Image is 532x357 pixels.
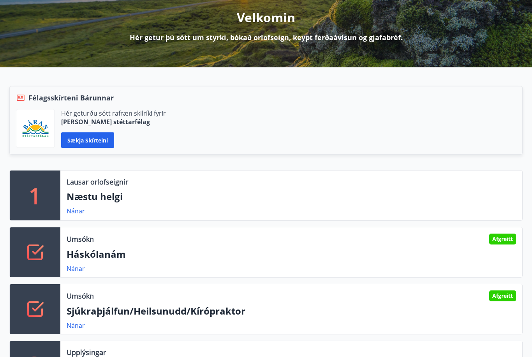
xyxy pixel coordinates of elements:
[67,304,516,318] p: Sjúkraþjálfun/Heilsunudd/Kírópraktor
[67,177,128,187] p: Lausar orlofseignir
[67,248,516,261] p: Háskólanám
[61,109,166,118] p: Hér geturðu sótt rafræn skilríki fyrir
[489,290,516,301] div: Afgreitt
[67,207,85,215] a: Nánar
[237,9,295,26] p: Velkomin
[61,132,114,148] button: Sækja skírteini
[29,181,41,210] p: 1
[67,234,94,244] p: Umsókn
[22,120,49,138] img: Bz2lGXKH3FXEIQKvoQ8VL0Fr0uCiWgfgA3I6fSs8.png
[28,93,114,103] span: Félagsskírteni Bárunnar
[130,32,403,42] p: Hér getur þú sótt um styrki, bókað orlofseign, keypt ferðaávísun og gjafabréf.
[489,234,516,244] div: Afgreitt
[67,264,85,273] a: Nánar
[67,190,516,203] p: Næstu helgi
[67,321,85,330] a: Nánar
[61,118,166,126] p: [PERSON_NAME] stéttarfélag
[67,291,94,301] p: Umsókn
